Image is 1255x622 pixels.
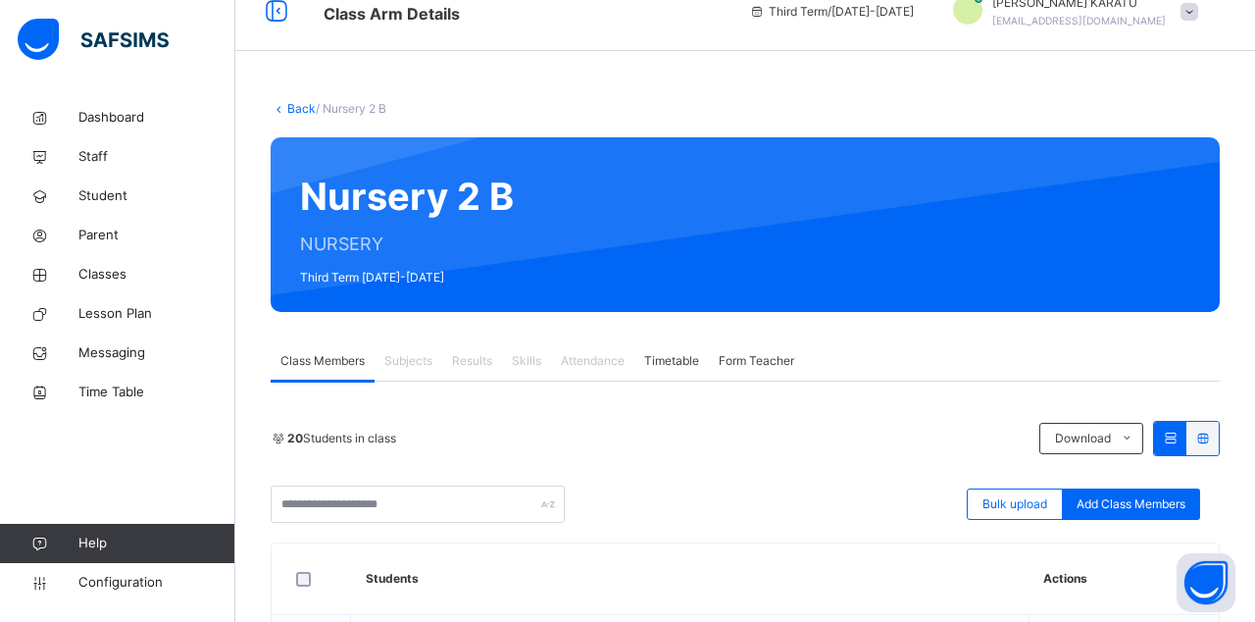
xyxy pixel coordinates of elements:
button: Open asap [1177,553,1235,612]
span: Form Teacher [719,352,794,370]
span: Download [1055,430,1111,447]
span: Attendance [561,352,625,370]
span: Results [452,352,492,370]
span: Lesson Plan [78,304,235,324]
span: [EMAIL_ADDRESS][DOMAIN_NAME] [992,15,1166,26]
span: Time Table [78,383,235,402]
span: / Nursery 2 B [316,101,386,116]
span: Dashboard [78,108,235,128]
span: Parent [78,226,235,245]
b: 20 [287,431,303,445]
span: Help [78,534,234,553]
span: Student [78,186,235,206]
span: session/term information [749,3,914,21]
th: Actions [1029,544,1219,615]
span: Third Term [DATE]-[DATE] [300,269,514,286]
span: Subjects [384,352,432,370]
span: Configuration [78,573,234,593]
span: Students in class [287,430,396,447]
span: Class Members [280,352,365,370]
span: Messaging [78,343,235,363]
span: Staff [78,147,235,167]
span: Bulk upload [982,495,1047,513]
span: Skills [512,352,541,370]
th: Students [351,544,1029,615]
img: safsims [18,19,169,60]
span: Add Class Members [1077,495,1185,513]
span: Timetable [644,352,699,370]
a: Back [287,101,316,116]
span: Classes [78,265,235,285]
span: Class Arm Details [324,4,460,24]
